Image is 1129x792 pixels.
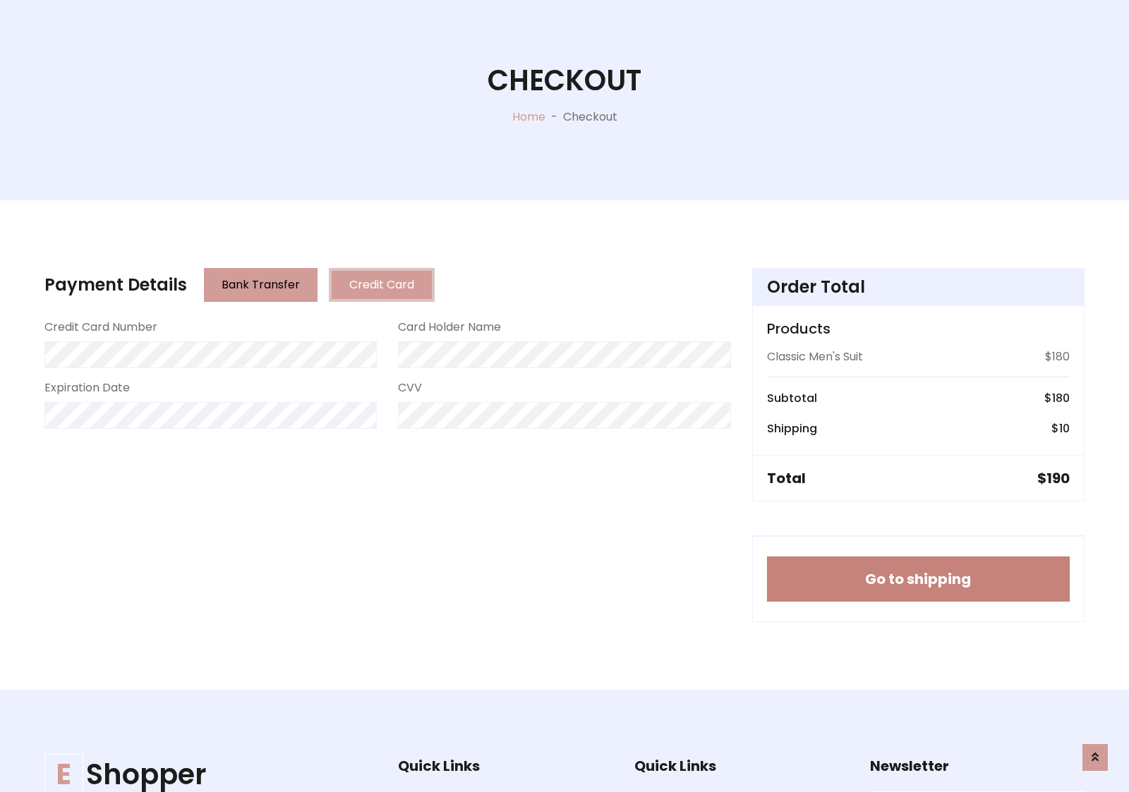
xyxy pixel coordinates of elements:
[767,556,1070,602] button: Go to shipping
[44,319,157,336] label: Credit Card Number
[1046,468,1070,488] span: 190
[767,422,817,435] h6: Shipping
[329,268,435,302] button: Credit Card
[870,757,1085,774] h5: Newsletter
[1051,422,1070,435] h6: $
[44,757,354,791] a: EShopper
[767,348,863,365] p: Classic Men's Suit
[767,277,1070,298] h4: Order Total
[512,109,545,125] a: Home
[767,320,1070,337] h5: Products
[1052,390,1070,406] span: 180
[204,268,318,302] button: Bank Transfer
[1045,348,1070,365] p: $180
[767,391,817,405] h6: Subtotal
[44,379,130,396] label: Expiration Date
[44,275,187,296] h4: Payment Details
[1059,420,1070,437] span: 10
[488,63,641,97] h1: Checkout
[398,319,501,336] label: Card Holder Name
[44,757,354,791] h1: Shopper
[1037,470,1070,487] h5: $
[767,470,806,487] h5: Total
[398,379,422,396] label: CVV
[1044,391,1070,405] h6: $
[563,109,617,126] p: Checkout
[398,757,612,774] h5: Quick Links
[634,757,849,774] h5: Quick Links
[545,109,563,126] p: -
